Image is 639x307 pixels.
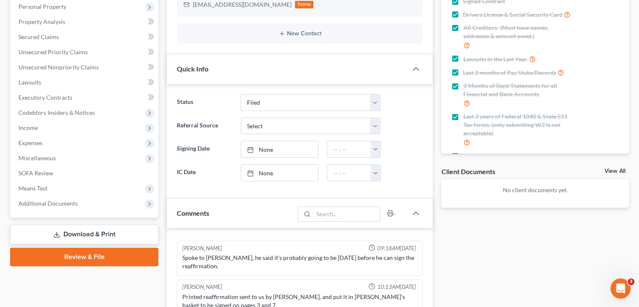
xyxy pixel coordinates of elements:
[173,94,236,111] label: Status
[241,141,318,157] a: None
[18,48,88,56] span: Unsecured Priority Claims
[173,164,236,181] label: IC Date
[18,94,72,101] span: Executory Contracts
[12,14,158,29] a: Property Analysis
[18,79,41,86] span: Lawsuits
[377,283,415,291] span: 10:13AM[DATE]
[18,154,56,161] span: Miscellaneous
[463,152,556,161] span: Real Property Deeds and Mortgages
[12,75,158,90] a: Lawsuits
[377,244,415,252] span: 09:18AM[DATE]
[295,1,313,8] div: home
[10,225,158,244] a: Download & Print
[241,165,318,181] a: None
[327,165,371,181] input: -- : --
[193,0,292,9] div: [EMAIL_ADDRESS][DOMAIN_NAME]
[18,169,53,177] span: SOFA Review
[18,124,38,131] span: Income
[327,141,371,157] input: -- : --
[173,118,236,135] label: Referral Source
[12,45,158,60] a: Unsecured Priority Claims
[184,30,416,37] button: New Contact
[628,278,634,285] span: 3
[448,186,622,194] p: No client documents yet.
[173,141,236,158] label: Signing Date
[12,166,158,181] a: SOFA Review
[18,18,65,25] span: Property Analysis
[610,278,631,299] iframe: Intercom live chat
[177,65,208,73] span: Quick Info
[605,168,626,174] a: View All
[182,254,417,270] div: Spoke to [PERSON_NAME], he said it's probably going to be [DATE] before he can sign the reaffirma...
[18,3,66,10] span: Personal Property
[177,209,209,217] span: Comments
[12,90,158,105] a: Executory Contracts
[18,109,95,116] span: Codebtors Insiders & Notices
[463,24,575,40] span: All Creditors- (Must have names, addresses & amount owed.)
[441,167,495,176] div: Client Documents
[10,248,158,266] a: Review & File
[463,69,556,77] span: Last 3 months of Pay Stubs/Records
[18,185,47,192] span: Means Test
[18,64,99,71] span: Unsecured Nonpriority Claims
[182,244,222,252] div: [PERSON_NAME]
[463,55,527,64] span: Lawsuits in the Last Year.
[463,11,563,19] span: Drivers License & Social Security Card
[18,139,42,146] span: Expenses
[12,60,158,75] a: Unsecured Nonpriority Claims
[313,207,380,221] input: Search...
[18,33,59,40] span: Secured Claims
[463,82,575,98] span: 3 Months of Bank Statements for all Financial and Bank Accounts
[12,29,158,45] a: Secured Claims
[182,283,222,291] div: [PERSON_NAME]
[463,112,575,138] span: Last 2 years of Federal 1040 & State 511 Tax forms. (only submitting W2 is not acceptable)
[18,200,78,207] span: Additional Documents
